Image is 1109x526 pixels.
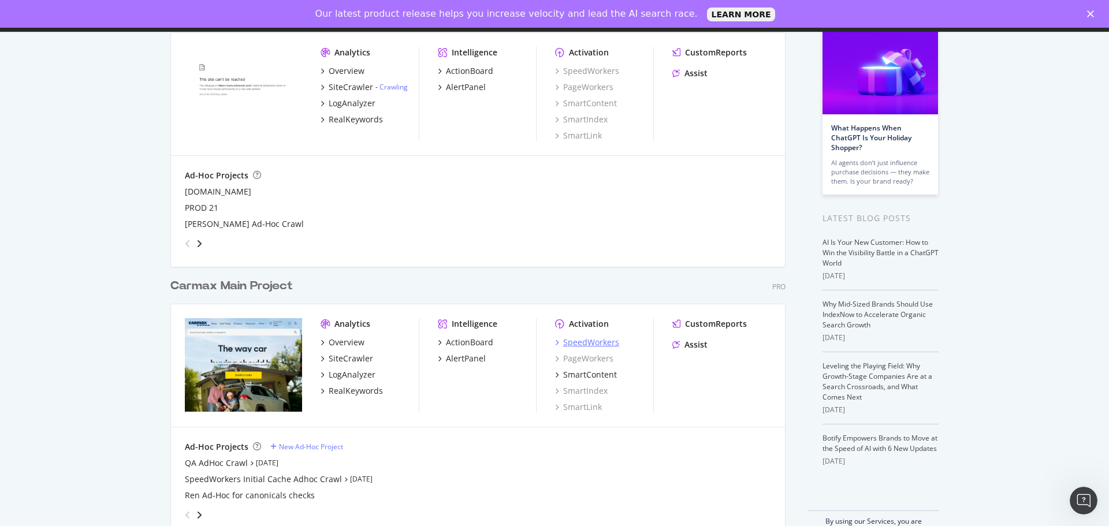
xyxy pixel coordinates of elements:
div: Overview [329,65,364,77]
div: [DATE] [823,456,939,467]
div: LogAnalyzer [329,98,375,109]
div: - [375,82,408,92]
div: angle-left [180,234,195,253]
div: SiteCrawler [329,353,373,364]
a: Why Mid-Sized Brands Should Use IndexNow to Accelerate Organic Search Growth [823,299,933,330]
a: [DATE] [350,474,373,484]
a: QA AdHoc Crawl [185,457,248,469]
div: Activation [569,318,609,330]
div: New Ad-Hoc Project [279,442,343,452]
img: carmax.com [185,318,302,412]
a: Leveling the Playing Field: Why Growth-Stage Companies Are at a Search Crossroads, and What Comes... [823,361,932,402]
iframe: Intercom live chat [1070,487,1097,514]
div: CustomReports [685,318,747,330]
a: Crawling [379,82,408,92]
div: Pro [772,282,786,292]
a: SiteCrawler [321,353,373,364]
a: AlertPanel [438,353,486,364]
div: angle-left [180,506,195,524]
a: SiteCrawler- Crawling [321,81,408,93]
a: ActionBoard [438,337,493,348]
a: Assist [672,339,708,350]
img: What Happens When ChatGPT Is Your Holiday Shopper? [823,23,938,114]
div: Ad-Hoc Projects [185,170,248,181]
a: LogAnalyzer [321,98,375,109]
div: Assist [684,68,708,79]
a: ActionBoard [438,65,493,77]
a: SmartLink [555,401,602,413]
div: CustomReports [685,47,747,58]
a: Assist [672,68,708,79]
div: AlertPanel [446,81,486,93]
a: SmartIndex [555,114,608,125]
a: PageWorkers [555,353,613,364]
a: LogAnalyzer [321,369,375,380]
a: LEARN MORE [707,8,776,21]
div: SiteCrawler [329,81,373,93]
div: [DATE] [823,405,939,415]
a: [PERSON_NAME] Ad-Hoc Crawl [185,218,304,230]
div: Intelligence [452,318,497,330]
a: [DOMAIN_NAME] [185,186,251,197]
div: Assist [684,339,708,350]
a: AI Is Your New Customer: How to Win the Visibility Battle in a ChatGPT World [823,237,939,268]
div: Our latest product release helps you increase velocity and lead the AI search race. [315,8,698,20]
a: What Happens When ChatGPT Is Your Holiday Shopper? [831,123,911,152]
div: SmartContent [563,369,617,380]
div: Latest Blog Posts [823,212,939,225]
a: New Ad-Hoc Project [270,442,343,452]
a: SpeedWorkers [555,337,619,348]
a: Overview [321,65,364,77]
a: CustomReports [672,318,747,330]
div: Activation [569,47,609,58]
div: angle-right [195,238,203,249]
div: [DATE] [823,333,939,343]
div: AlertPanel [446,353,486,364]
div: [DATE] [823,271,939,281]
a: SmartContent [555,98,617,109]
div: angle-right [195,509,203,521]
a: RealKeywords [321,385,383,397]
a: SpeedWorkers [555,65,619,77]
a: PageWorkers [555,81,613,93]
a: RealKeywords [321,114,383,125]
div: Ad-Hoc Projects [185,441,248,453]
a: SmartLink [555,130,602,141]
a: Ren Ad-Hoc for canonicals checks [185,490,315,501]
div: Carmax Main Project [170,278,293,294]
div: ActionBoard [446,65,493,77]
a: SpeedWorkers Initial Cache Adhoc Crawl [185,473,342,485]
a: Overview [321,337,364,348]
a: PROD 21 [185,202,218,214]
div: AI agents don’t just influence purchase decisions — they make them. Is your brand ready? [831,158,929,186]
div: ActionBoard [446,337,493,348]
img: edmunds.com [185,47,302,140]
div: Overview [329,337,364,348]
div: Analytics [334,318,370,330]
a: SmartContent [555,369,617,380]
a: [DATE] [256,458,278,468]
a: CustomReports [672,47,747,58]
a: Botify Empowers Brands to Move at the Speed of AI with 6 New Updates [823,433,937,453]
div: SpeedWorkers [563,337,619,348]
a: Carmax Main Project [170,278,297,294]
div: Analytics [334,47,370,58]
div: Close [1087,10,1099,17]
div: LogAnalyzer [329,369,375,380]
a: SmartIndex [555,385,608,397]
div: Intelligence [452,47,497,58]
a: AlertPanel [438,81,486,93]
